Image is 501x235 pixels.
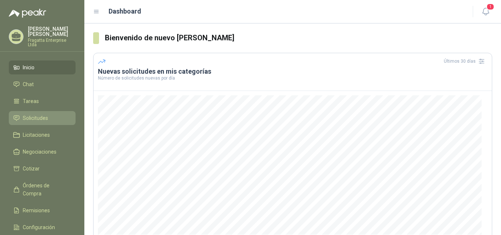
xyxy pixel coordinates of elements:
[9,179,76,201] a: Órdenes de Compra
[23,223,55,231] span: Configuración
[23,114,48,122] span: Solicitudes
[105,32,492,44] h3: Bienvenido de nuevo [PERSON_NAME]
[479,5,492,18] button: 1
[486,3,494,10] span: 1
[23,165,40,173] span: Cotizar
[28,38,76,47] p: Fragatta Enterprise Ltda
[9,203,76,217] a: Remisiones
[23,131,50,139] span: Licitaciones
[98,76,487,80] p: Número de solicitudes nuevas por día
[23,181,69,198] span: Órdenes de Compra
[9,94,76,108] a: Tareas
[9,77,76,91] a: Chat
[9,220,76,234] a: Configuración
[23,148,56,156] span: Negociaciones
[23,206,50,214] span: Remisiones
[444,55,487,67] div: Últimos 30 días
[23,80,34,88] span: Chat
[9,145,76,159] a: Negociaciones
[9,162,76,176] a: Cotizar
[9,128,76,142] a: Licitaciones
[98,67,487,76] h3: Nuevas solicitudes en mis categorías
[109,6,141,16] h1: Dashboard
[23,63,34,71] span: Inicio
[23,97,39,105] span: Tareas
[28,26,76,37] p: [PERSON_NAME] [PERSON_NAME]
[9,111,76,125] a: Solicitudes
[9,9,46,18] img: Logo peakr
[9,60,76,74] a: Inicio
